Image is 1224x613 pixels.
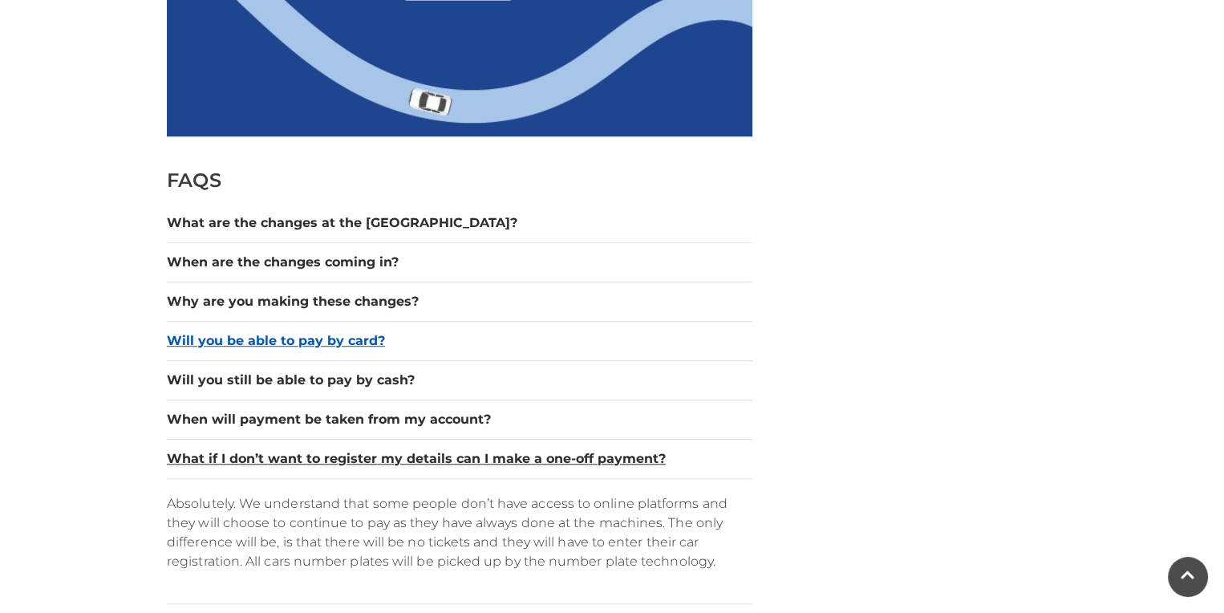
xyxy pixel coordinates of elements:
[167,371,752,390] button: Will you still be able to pay by cash?
[167,494,752,571] p: Absolutely. We understand that some people don’t have access to online platforms and they will ch...
[167,292,752,311] button: Why are you making these changes?
[167,168,221,192] span: FAQS
[167,253,752,272] button: When are the changes coming in?
[167,331,752,351] button: Will you be able to pay by card?
[167,213,752,233] button: What are the changes at the [GEOGRAPHIC_DATA]?
[167,449,752,469] button: What if I don’t want to register my details can I make a one-off payment?
[167,410,752,429] button: When will payment be taken from my account?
